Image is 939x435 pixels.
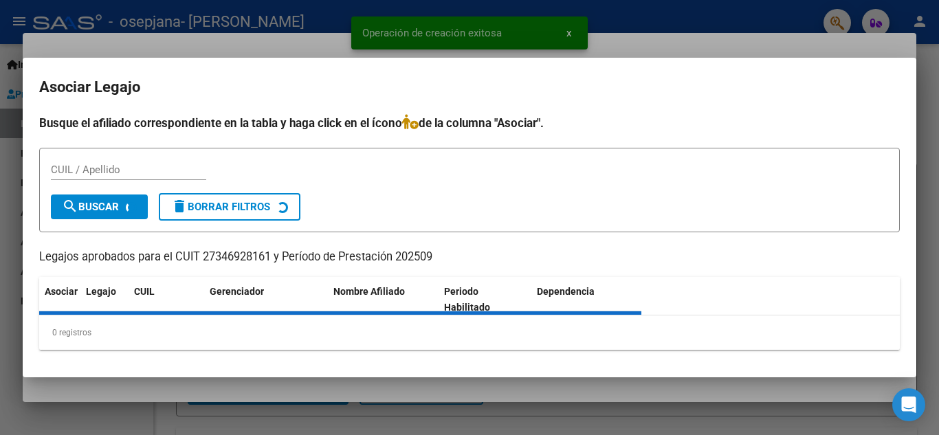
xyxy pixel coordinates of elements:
[328,277,439,322] datatable-header-cell: Nombre Afiliado
[210,286,264,297] span: Gerenciador
[39,249,900,266] p: Legajos aprobados para el CUIT 27346928161 y Período de Prestación 202509
[171,201,270,213] span: Borrar Filtros
[86,286,116,297] span: Legajo
[134,286,155,297] span: CUIL
[62,198,78,214] mat-icon: search
[204,277,328,322] datatable-header-cell: Gerenciador
[537,286,595,297] span: Dependencia
[531,277,642,322] datatable-header-cell: Dependencia
[51,194,148,219] button: Buscar
[39,315,900,350] div: 0 registros
[39,277,80,322] datatable-header-cell: Asociar
[62,201,119,213] span: Buscar
[80,277,129,322] datatable-header-cell: Legajo
[129,277,204,322] datatable-header-cell: CUIL
[39,114,900,132] h4: Busque el afiliado correspondiente en la tabla y haga click en el ícono de la columna "Asociar".
[171,198,188,214] mat-icon: delete
[39,74,900,100] h2: Asociar Legajo
[439,277,531,322] datatable-header-cell: Periodo Habilitado
[333,286,405,297] span: Nombre Afiliado
[159,193,300,221] button: Borrar Filtros
[45,286,78,297] span: Asociar
[444,286,490,313] span: Periodo Habilitado
[892,388,925,421] div: Open Intercom Messenger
